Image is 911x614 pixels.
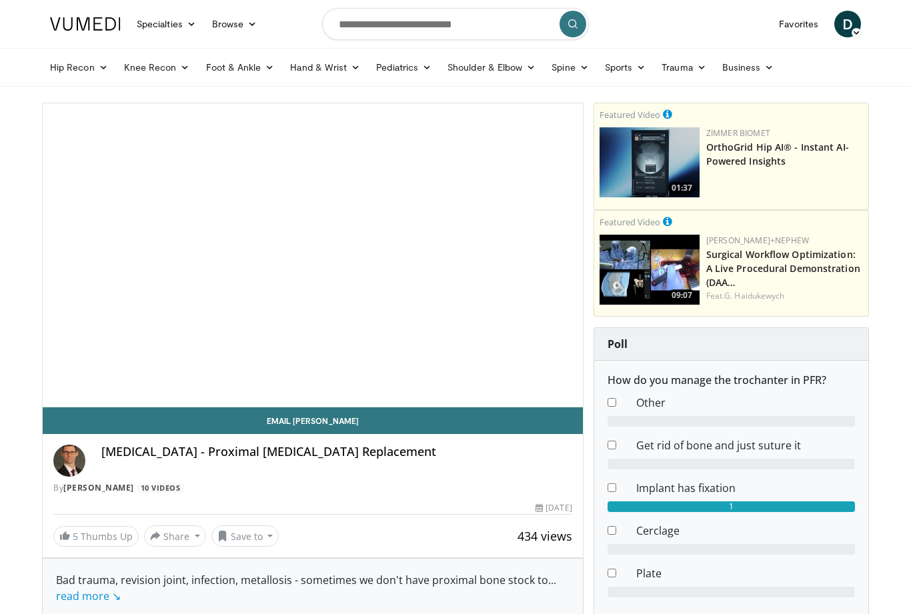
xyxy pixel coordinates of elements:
div: 1 [608,501,855,512]
a: Surgical Workflow Optimization: A Live Procedural Demonstration (DAA… [706,248,860,289]
button: Share [144,525,206,547]
a: Trauma [654,54,714,81]
video-js: Video Player [43,103,583,407]
strong: Poll [608,337,628,351]
div: By [53,482,572,494]
a: Spine [544,54,596,81]
small: Featured Video [600,216,660,228]
img: VuMedi Logo [50,17,121,31]
a: Email [PERSON_NAME] [43,407,583,434]
a: Shoulder & Elbow [439,54,544,81]
dd: Get rid of bone and just suture it [626,437,865,453]
a: OrthoGrid Hip AI® - Instant AI-Powered Insights [706,141,849,167]
a: [PERSON_NAME] [63,482,134,493]
button: Save to [211,525,279,547]
a: read more ↘ [56,589,121,603]
a: 5 Thumbs Up [53,526,139,547]
dd: Plate [626,565,865,581]
a: Zimmer Biomet [706,127,770,139]
span: 5 [73,530,78,543]
a: Foot & Ankle [198,54,283,81]
img: bcfc90b5-8c69-4b20-afee-af4c0acaf118.150x105_q85_crop-smart_upscale.jpg [600,235,700,305]
a: 09:07 [600,235,700,305]
a: Pediatrics [368,54,439,81]
a: Hip Recon [42,54,116,81]
img: Avatar [53,445,85,477]
dd: Implant has fixation [626,480,865,496]
dd: Cerclage [626,523,865,539]
a: [PERSON_NAME]+Nephew [706,235,809,246]
small: Featured Video [600,109,660,121]
span: 434 views [518,528,572,544]
a: Specialties [129,11,204,37]
a: Sports [597,54,654,81]
span: 01:37 [668,182,696,194]
span: ... [56,573,556,603]
input: Search topics, interventions [322,8,589,40]
span: 09:07 [668,289,696,301]
h6: How do you manage the trochanter in PFR? [608,374,855,387]
h4: [MEDICAL_DATA] - Proximal [MEDICAL_DATA] Replacement [101,445,572,459]
div: [DATE] [536,502,572,514]
div: Feat. [706,290,863,302]
a: D [834,11,861,37]
img: 51d03d7b-a4ba-45b7-9f92-2bfbd1feacc3.150x105_q85_crop-smart_upscale.jpg [600,127,700,197]
a: Knee Recon [116,54,198,81]
dd: Other [626,395,865,411]
a: 10 Videos [136,483,185,494]
div: Bad trauma, revision joint, infection, metallosis - sometimes we don't have proximal bone stock to [56,572,570,604]
a: Favorites [771,11,826,37]
a: Hand & Wrist [282,54,368,81]
a: Business [714,54,782,81]
a: Browse [204,11,265,37]
a: 01:37 [600,127,700,197]
a: G. Haidukewych [724,290,784,301]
